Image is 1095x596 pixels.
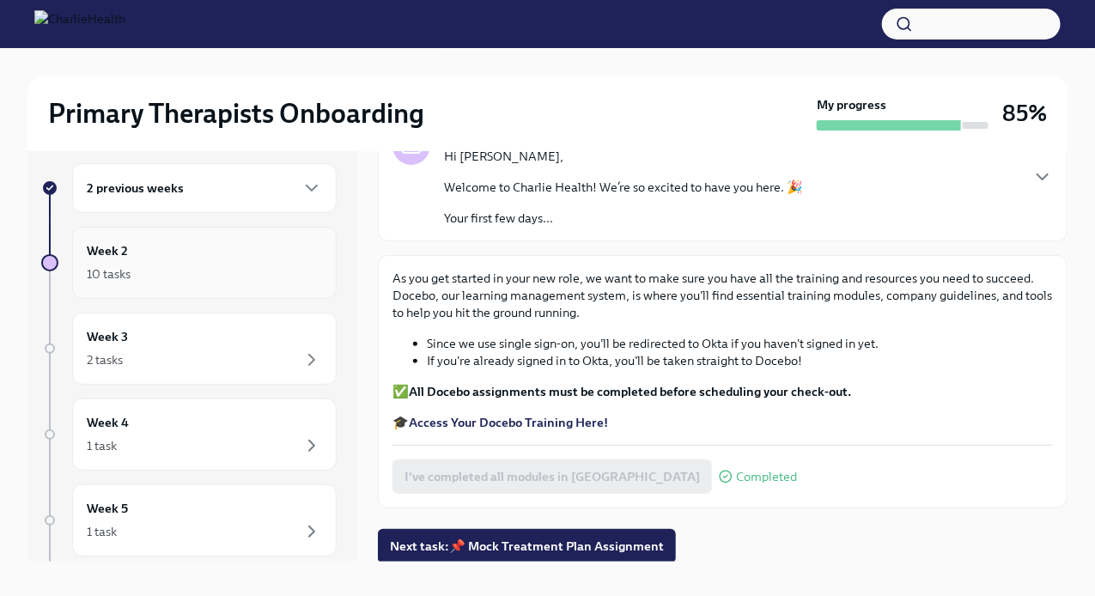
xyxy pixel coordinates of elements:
[41,398,337,471] a: Week 41 task
[427,352,1053,369] li: If you're already signed in to Okta, you'll be taken straight to Docebo!
[409,415,608,430] a: Access Your Docebo Training Here!
[392,270,1053,321] p: As you get started in your new role, we want to make sure you have all the training and resources...
[427,335,1053,352] li: Since we use single sign-on, you'll be redirected to Okta if you haven't signed in yet.
[392,383,1053,400] p: ✅
[444,148,803,165] p: Hi [PERSON_NAME],
[444,210,803,227] p: Your first few days...
[48,96,424,131] h2: Primary Therapists Onboarding
[392,414,1053,431] p: 🎓
[87,327,128,346] h6: Week 3
[87,413,129,432] h6: Week 4
[390,538,664,555] span: Next task : 📌 Mock Treatment Plan Assignment
[72,163,337,213] div: 2 previous weeks
[736,471,797,483] span: Completed
[87,179,184,198] h6: 2 previous weeks
[378,529,676,563] button: Next task:📌 Mock Treatment Plan Assignment
[409,384,851,399] strong: All Docebo assignments must be completed before scheduling your check-out.
[87,437,117,454] div: 1 task
[87,523,117,540] div: 1 task
[87,265,131,283] div: 10 tasks
[41,313,337,385] a: Week 32 tasks
[87,499,128,518] h6: Week 5
[41,484,337,556] a: Week 51 task
[87,351,123,368] div: 2 tasks
[87,241,128,260] h6: Week 2
[444,179,803,196] p: Welcome to Charlie Health! We’re so excited to have you here. 🎉
[1002,98,1047,129] h3: 85%
[41,227,337,299] a: Week 210 tasks
[817,96,886,113] strong: My progress
[34,10,125,38] img: CharlieHealth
